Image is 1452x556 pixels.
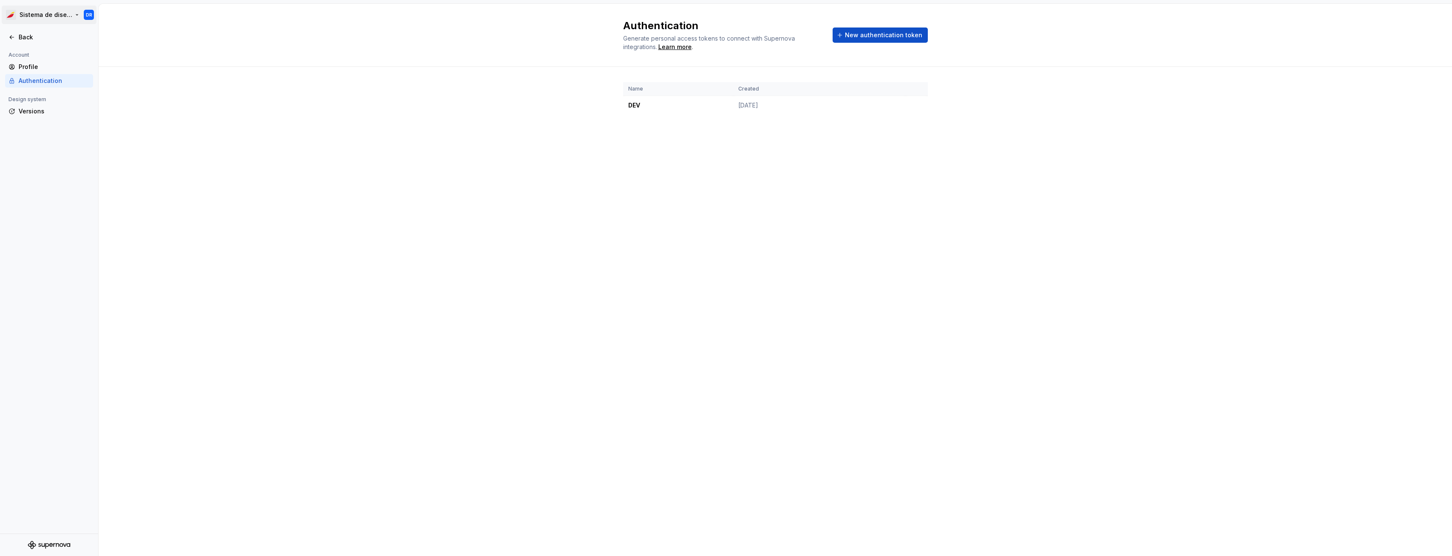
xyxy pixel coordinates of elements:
[19,77,90,85] div: Authentication
[733,96,906,115] td: [DATE]
[19,11,74,19] div: Sistema de diseño Iberia
[623,82,733,96] th: Name
[733,82,906,96] th: Created
[28,541,70,549] svg: Supernova Logo
[19,63,90,71] div: Profile
[5,50,33,60] div: Account
[658,43,692,51] a: Learn more
[2,6,96,24] button: Sistema de diseño IberiaDR
[623,35,797,50] span: Generate personal access tokens to connect with Supernova integrations.
[657,44,693,50] span: .
[623,19,822,33] h2: Authentication
[5,60,93,74] a: Profile
[5,74,93,88] a: Authentication
[5,105,93,118] a: Versions
[833,28,928,43] button: New authentication token
[5,94,49,105] div: Design system
[845,31,922,39] span: New authentication token
[19,107,90,116] div: Versions
[86,11,92,18] div: DR
[623,96,733,115] td: DEV
[19,33,90,41] div: Back
[6,10,16,20] img: 55604660-494d-44a9-beb2-692398e9940a.png
[5,30,93,44] a: Back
